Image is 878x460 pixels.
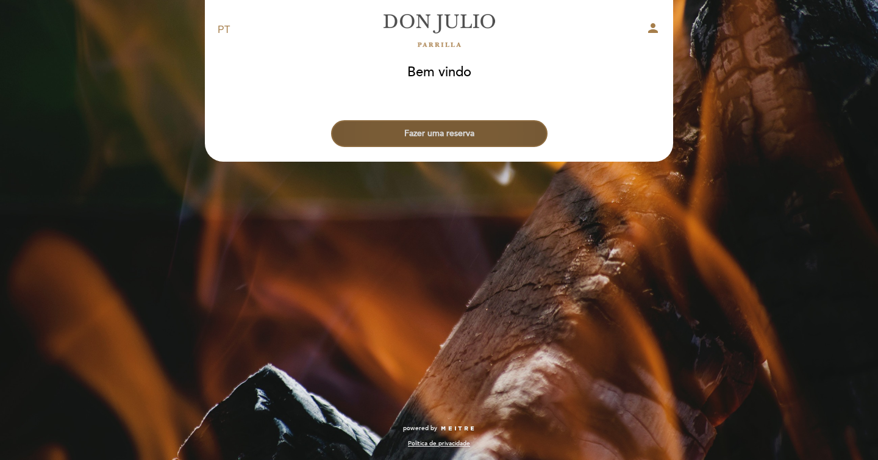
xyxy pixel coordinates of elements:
a: Política de privacidade [408,439,470,448]
img: MEITRE [440,426,475,432]
a: [PERSON_NAME] [363,13,515,47]
button: Fazer uma reserva [331,120,548,147]
a: powered by [403,424,475,433]
button: person [646,21,660,40]
i: person [646,21,660,35]
h1: Bem vindo [407,65,471,80]
span: powered by [403,424,437,433]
